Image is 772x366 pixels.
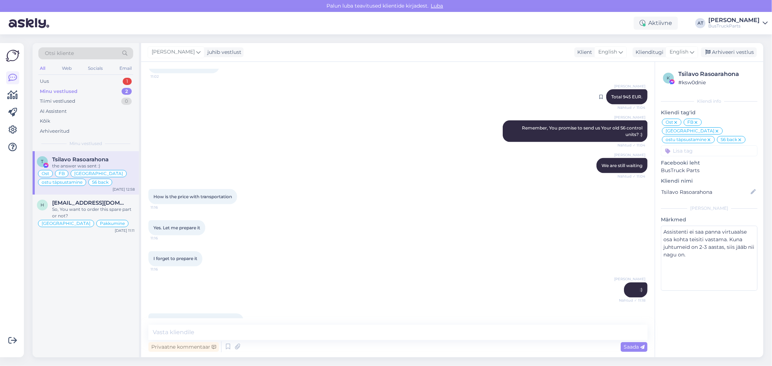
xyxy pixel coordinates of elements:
span: k [667,75,670,81]
div: 1 [123,78,132,85]
span: :) [640,287,642,293]
span: [PERSON_NAME] [152,48,195,56]
div: [DATE] 11:11 [115,228,135,233]
span: Ost [666,120,673,124]
p: Kliendi tag'id [661,109,758,116]
span: S6 back [92,180,109,184]
span: I forget to prepare it [153,256,197,261]
div: So, You want to order this spare part or not? [52,206,135,219]
input: Lisa tag [661,145,758,156]
span: 11:16 [151,205,178,210]
span: English [598,48,617,56]
span: [GEOGRAPHIC_DATA] [42,221,90,226]
span: We are still waiting [602,163,642,168]
span: 11:02 [151,74,178,79]
span: Saada [624,344,645,350]
span: Remember, You promise to send us Your old S6 control units? :) [522,125,644,137]
div: Uus [40,78,49,85]
textarea: Assistenti ei saa panna virtuaalse osa kohta teisiti vastama. Kuna juhtumeid on 2-3 aastas, siis ... [661,226,758,291]
div: Arhiveeritud [40,128,69,135]
div: [DATE] 12:58 [113,187,135,192]
p: Kliendi nimi [661,177,758,185]
div: 0 [121,98,132,105]
span: Pakkumine [100,221,125,226]
div: AI Assistent [40,108,67,115]
div: Tsilavo Rasoarahona [678,70,755,78]
span: How is the price with transportation [153,194,232,199]
img: Askly Logo [6,49,20,63]
span: S6 back [721,137,737,142]
p: BusTruck Parts [661,167,758,174]
span: [PERSON_NAME] [614,152,645,158]
span: FB [687,120,693,124]
span: Minu vestlused [69,140,102,147]
a: [PERSON_NAME]BusTruckParts [708,17,768,29]
div: # ksw0dnie [678,78,755,86]
span: Nähtud ✓ 11:04 [617,105,645,110]
p: Märkmed [661,216,758,224]
div: Email [118,64,133,73]
div: [PERSON_NAME] [661,205,758,212]
span: [PERSON_NAME] [614,115,645,120]
div: Web [60,64,73,73]
span: Luba [429,3,446,9]
span: [GEOGRAPHIC_DATA] [666,129,714,133]
span: Nähtud ✓ 11:04 [617,142,645,148]
div: Minu vestlused [40,88,77,95]
span: Otsi kliente [45,50,74,57]
p: Facebooki leht [661,159,758,167]
div: the answer was sent :) [52,163,135,169]
div: Aktiivne [634,17,678,30]
span: 11:16 [151,236,178,241]
span: H [41,202,44,208]
div: Klienditugi [633,48,663,56]
span: 11:16 [151,267,178,272]
span: Hd45@hotmail.es [52,200,127,206]
div: Arhiveeri vestlus [701,47,757,57]
span: [PERSON_NAME] [614,277,645,282]
div: Klient [574,48,592,56]
div: Privaatne kommentaar [148,342,219,352]
input: Lisa nimi [661,188,749,196]
span: Ost [42,171,49,176]
span: [PERSON_NAME] [614,84,645,89]
div: BusTruckParts [708,23,760,29]
div: Kõik [40,118,50,125]
span: Tsilavo Rasoarahona [52,156,109,163]
span: FB [59,171,65,176]
div: AT [695,18,705,28]
span: ostu täpsustamine [42,180,83,184]
div: 2 [122,88,132,95]
span: ostu täpsustamine [666,137,706,142]
div: Tiimi vestlused [40,98,75,105]
div: All [38,64,47,73]
span: [GEOGRAPHIC_DATA] [74,171,123,176]
div: [PERSON_NAME] [708,17,760,23]
span: Nähtud ✓ 11:18 [618,298,645,303]
div: Socials [87,64,104,73]
span: Total 945 EUR. [611,94,642,99]
div: juhib vestlust [204,48,241,56]
span: T [41,159,44,164]
span: English [670,48,688,56]
span: Nähtud ✓ 11:04 [617,174,645,179]
span: Yes. Let me prepare it [153,225,200,230]
div: Kliendi info [661,98,758,105]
